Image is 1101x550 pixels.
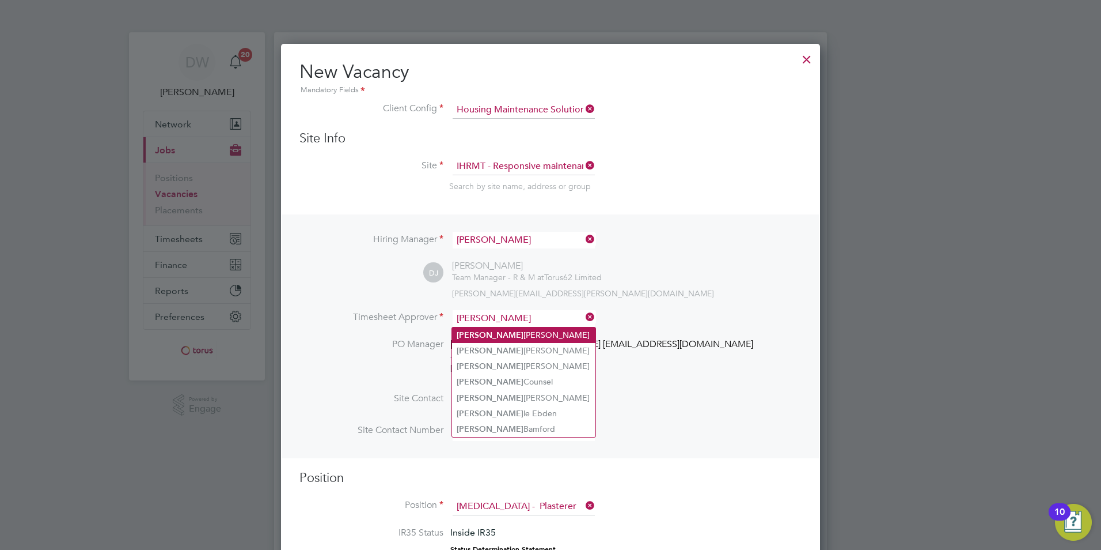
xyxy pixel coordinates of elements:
div: - [450,351,753,362]
div: 10 [1054,512,1065,527]
div: [PERSON_NAME] [452,260,602,272]
h2: New Vacancy [299,60,802,97]
li: [PERSON_NAME] [452,390,595,406]
label: IR35 Status [299,527,443,539]
label: Client Config [299,103,443,115]
b: [PERSON_NAME] [457,393,523,403]
span: DJ [423,263,443,283]
b: [PERSON_NAME] [457,424,523,434]
b: [PERSON_NAME] [457,346,523,356]
li: Counsel [452,374,595,390]
h3: Site Info [299,130,802,147]
div: Torus62 Limited [452,272,602,282]
li: [PERSON_NAME] [452,327,595,343]
button: Open Resource Center, 10 new notifications [1055,504,1092,541]
input: Search for... [453,101,595,119]
label: Timesheet Approver [299,311,443,323]
li: le Ebden [452,406,595,421]
span: Search by site name, address or group [449,181,591,191]
b: [PERSON_NAME] [457,330,523,340]
input: Search for... [453,310,595,327]
input: Search for... [453,158,595,175]
label: Hiring Manager [299,233,443,246]
input: Search for... [453,232,595,248]
label: PO Manager [299,338,443,351]
label: Position [299,499,443,511]
li: [PERSON_NAME] [452,359,595,374]
b: [PERSON_NAME] [457,377,523,387]
span: Team Manager - R & M at [452,272,544,282]
label: Site [299,160,443,172]
h3: Position [299,470,802,487]
div: [EMAIL_ADDRESS][DOMAIN_NAME] [450,362,753,374]
b: [PERSON_NAME] [457,409,523,419]
span: [EMAIL_ADDRESS][DOMAIN_NAME] [EMAIL_ADDRESS][DOMAIN_NAME] [450,338,753,350]
span: Inside IR35 [450,527,496,538]
li: Bamford [452,421,595,437]
label: Site Contact [299,393,443,405]
span: [PERSON_NAME][EMAIL_ADDRESS][PERSON_NAME][DOMAIN_NAME] [452,288,714,299]
input: Search for... [453,498,595,515]
li: [PERSON_NAME] [452,343,595,359]
div: Mandatory Fields [299,84,802,97]
b: [PERSON_NAME] [457,361,523,371]
label: Site Contact Number [299,424,443,436]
